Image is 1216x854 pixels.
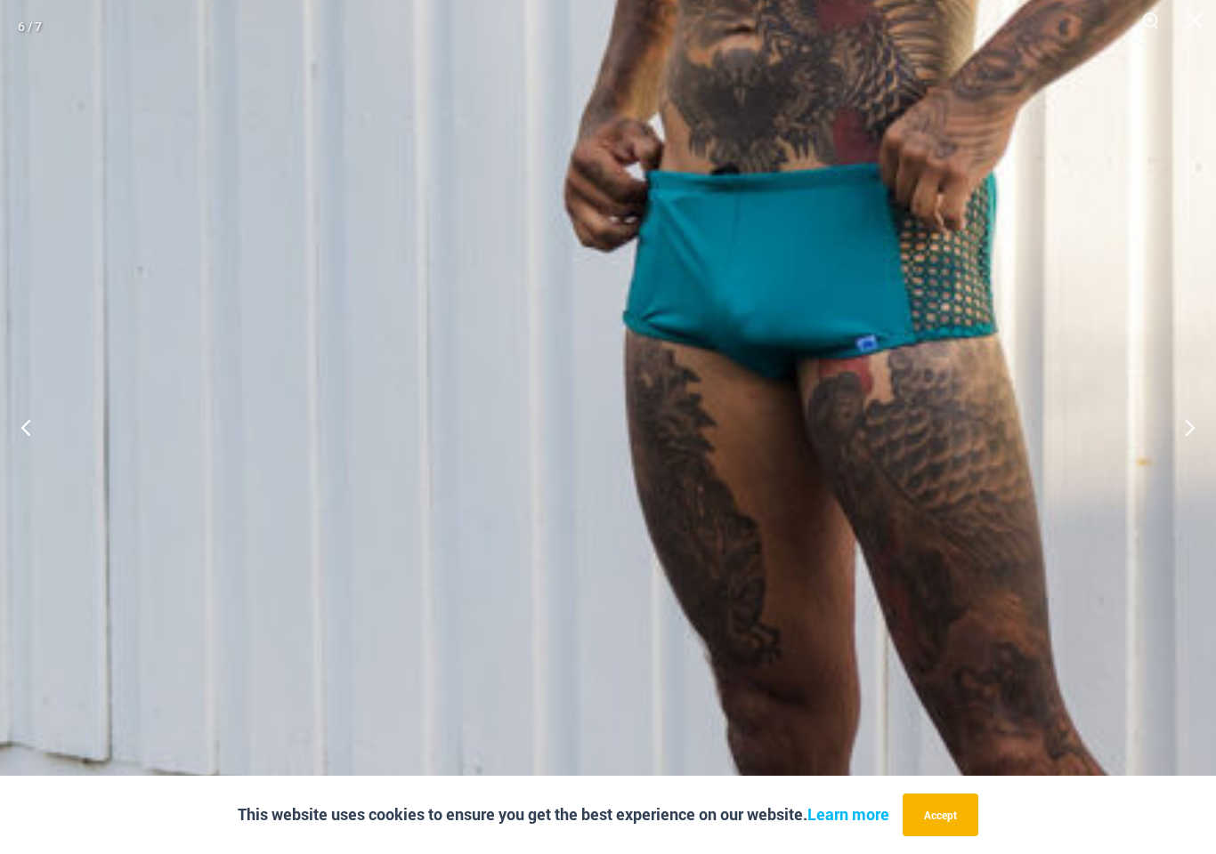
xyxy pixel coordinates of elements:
[18,13,42,40] div: 6 / 7
[807,803,889,825] a: Learn more
[903,794,978,836] button: Accept
[1149,383,1216,471] button: Next
[238,802,889,828] p: This website uses cookies to ensure you get the best experience on our website.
